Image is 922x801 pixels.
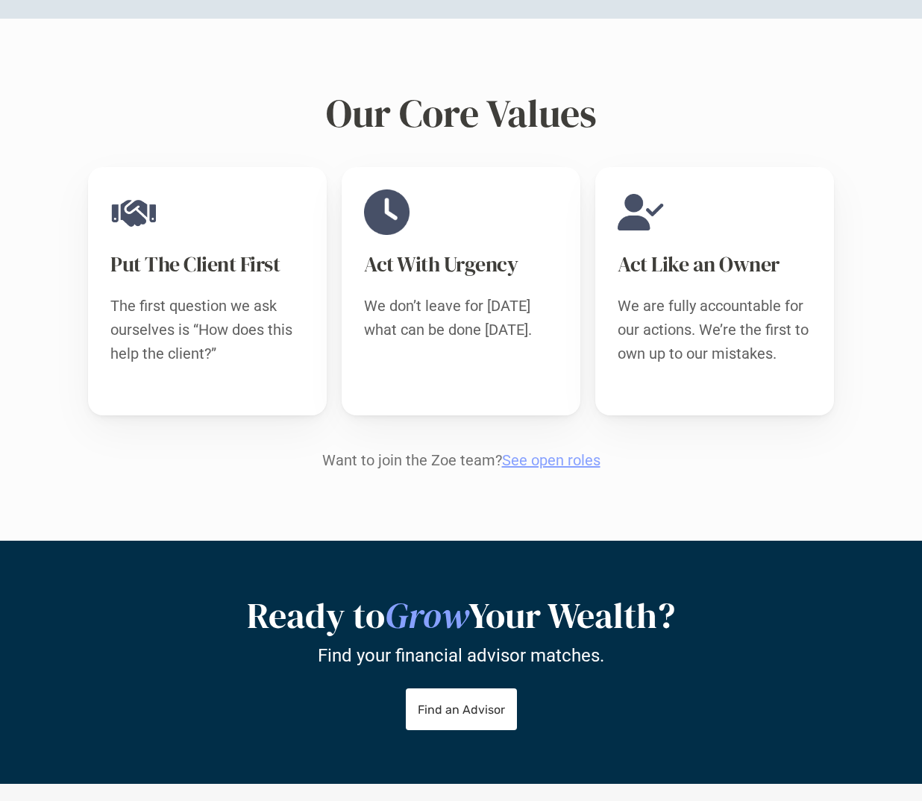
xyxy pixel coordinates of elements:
p: We are fully accountable for our actions. We’re the first to own up to our mistakes. [618,294,812,365]
a: Find an Advisor [406,688,517,730]
h3: Put The Client First [110,250,304,279]
h3: Act Like an Owner [618,250,812,279]
p: Find an Advisor [418,702,505,716]
h2: Our Core Values [326,90,597,136]
h2: Ready to Your Wealth? [88,594,834,638]
a: See open roles [502,451,600,469]
p: Want to join the Zoe team? [88,451,834,469]
p: We don’t leave for [DATE] what can be done [DATE]. [364,294,558,342]
p: Find your financial advisor matches. [318,644,604,666]
h3: Act With Urgency [364,250,558,279]
p: The first question we ask ourselves is “How does this help the client?” [110,294,304,365]
em: Grow [385,591,468,640]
